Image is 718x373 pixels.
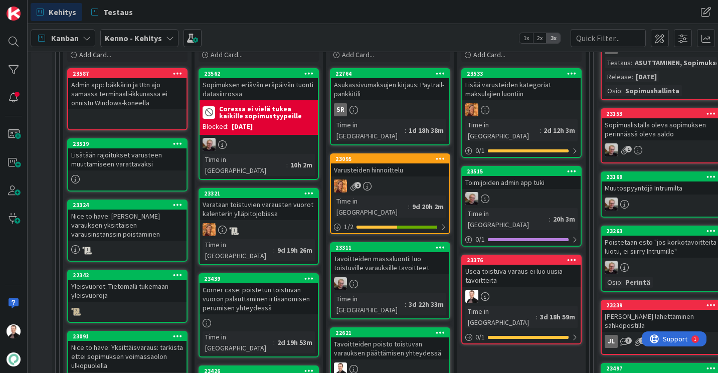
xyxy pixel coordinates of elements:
[335,70,449,77] div: 22764
[536,311,537,322] span: :
[467,70,581,77] div: 23533
[335,329,449,336] div: 22621
[408,201,410,212] span: :
[462,265,581,287] div: Usea toistuva varaus ei luo uusia tavoitteita
[203,223,216,236] img: TL
[467,168,581,175] div: 23515
[200,189,318,198] div: 23321
[462,167,581,189] div: 23515Toimijoiden admin app tuki
[571,29,646,47] input: Quick Filter...
[200,69,318,100] div: 23562Sopimuksen eriävän eräpäivän tuonti datasiirrossa
[331,277,449,290] div: JH
[232,121,253,132] div: [DATE]
[204,190,318,197] div: 23321
[275,337,315,348] div: 2d 19h 53m
[406,125,446,136] div: 1d 18h 38m
[625,146,632,152] span: 1
[331,328,449,359] div: 22621Tavoitteiden poisto toistuvan varauksen päättämisen yhteydessä
[335,155,449,162] div: 23095
[331,252,449,274] div: Tavoitteiden massaluonti: luo toistuville varauksille tavoitteet
[623,85,682,96] div: Sopimushallinta
[68,210,187,241] div: Nice to have: [PERSON_NAME] varauksen yksittäisen varausinstanssin poistaminen
[331,243,449,274] div: 23311Tavoitteiden massaluonti: luo toistuville varauksille tavoitteet
[465,208,549,230] div: Time in [GEOGRAPHIC_DATA]
[68,78,187,109] div: Admin app: bäkkärin ja UI:n ajo samassa terminaali-ikkunassa ei onnistu Windows-koneella
[21,2,46,14] span: Support
[200,198,318,220] div: Varataan toistuvien varausten vuorot kalenterin ylläpitojobissa
[273,337,275,348] span: :
[605,261,618,274] img: JH
[7,7,21,21] img: Visit kanbanzone.com
[621,85,623,96] span: :
[85,3,139,21] a: Testaus
[200,189,318,220] div: 23321Varataan toistuvien varausten vuorot kalenterin ylläpitojobissa
[547,33,560,43] span: 3x
[519,33,533,43] span: 1x
[462,69,581,78] div: 23533
[549,214,551,225] span: :
[410,201,446,212] div: 9d 20h 2m
[334,179,347,193] img: TL
[203,154,286,176] div: Time in [GEOGRAPHIC_DATA]
[200,69,318,78] div: 23562
[334,103,347,116] div: SR
[200,138,318,151] div: JH
[405,125,406,136] span: :
[68,271,187,280] div: 22342
[331,154,449,176] div: 23095Varusteiden hinnoittelu
[68,201,187,210] div: 23324
[462,192,581,205] div: JH
[68,280,187,302] div: Yleisvuorot: Tietomalli tukemaan yleisvuoroja
[537,311,578,322] div: 3d 18h 59m
[625,337,632,344] span: 3
[406,299,446,310] div: 3d 22h 33m
[605,71,632,82] div: Release
[200,283,318,314] div: Corner case: poistetun toistuvan vuoron palauttaminen irtisanomisen perumisen yhteydessä
[68,271,187,302] div: 22342Yleisvuorot: Tietomalli tukemaan yleisvuoroja
[605,85,621,96] div: Osio
[200,274,318,314] div: 23439Corner case: poistetun toistuvan vuoron palauttaminen irtisanomisen perumisen yhteydessä
[462,176,581,189] div: Toimijoiden admin app tuki
[52,4,55,12] div: 1
[73,202,187,209] div: 23324
[540,125,541,136] span: :
[288,159,315,170] div: 10h 2m
[203,138,216,151] img: JH
[79,50,111,59] span: Add Card...
[334,293,405,315] div: Time in [GEOGRAPHIC_DATA]
[605,277,621,288] div: Osio
[68,201,187,241] div: 23324Nice to have: [PERSON_NAME] varauksen yksittäisen varausinstanssin poistaminen
[475,332,485,342] span: 0 / 1
[331,78,449,100] div: Asukassivumaksujen kirjaus: Paytrail-pankkitili
[68,69,187,109] div: 23587Admin app: bäkkärin ja UI:n ajo samassa terminaali-ikkunassa ei onnistu Windows-koneella
[623,277,653,288] div: Perintä
[462,69,581,100] div: 23533Lisää varusteiden kategoriat maksulajien luontiin
[73,272,187,279] div: 22342
[331,69,449,100] div: 22764Asukassivumaksujen kirjaus: Paytrail-pankkitili
[331,179,449,193] div: TL
[68,139,187,148] div: 23519
[200,78,318,100] div: Sopimuksen eriävän eräpäivän tuonti datasiirrossa
[68,148,187,170] div: Lisätään rajoitukset varusteen muuttamiseen varattavaksi
[473,50,505,59] span: Add Card...
[342,50,374,59] span: Add Card...
[344,222,353,232] span: 1 / 2
[551,214,578,225] div: 20h 3m
[331,328,449,337] div: 22621
[632,71,633,82] span: :
[73,333,187,340] div: 23091
[331,163,449,176] div: Varusteiden hinnoittelu
[211,50,243,59] span: Add Card...
[533,33,547,43] span: 2x
[462,331,581,343] div: 0/1
[203,239,273,261] div: Time in [GEOGRAPHIC_DATA]
[462,167,581,176] div: 23515
[105,33,162,43] b: Kenno - Kehitys
[462,233,581,246] div: 0/1
[273,245,275,256] span: :
[286,159,288,170] span: :
[462,290,581,303] div: VP
[354,182,361,189] span: 1
[73,70,187,77] div: 23587
[331,337,449,359] div: Tavoitteiden poisto toistuvan varauksen päättämisen yhteydessä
